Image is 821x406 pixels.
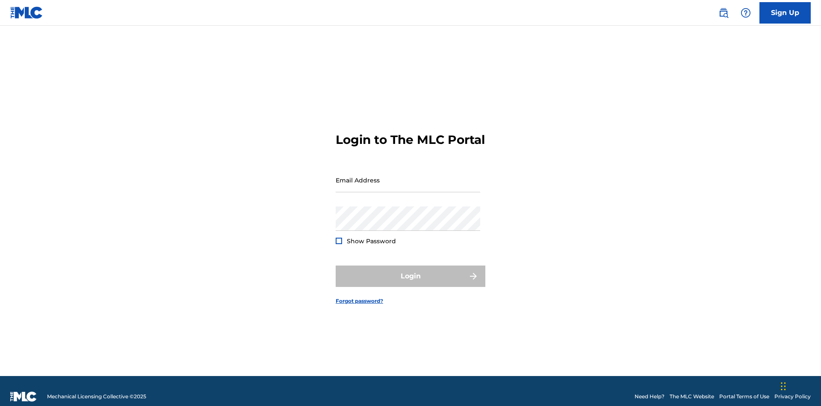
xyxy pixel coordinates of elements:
[718,8,729,18] img: search
[10,6,43,19] img: MLC Logo
[759,2,811,24] a: Sign Up
[781,373,786,399] div: Drag
[347,237,396,245] span: Show Password
[778,365,821,406] iframe: Chat Widget
[741,8,751,18] img: help
[737,4,754,21] div: Help
[670,393,714,400] a: The MLC Website
[635,393,664,400] a: Need Help?
[719,393,769,400] a: Portal Terms of Use
[336,132,485,147] h3: Login to The MLC Portal
[47,393,146,400] span: Mechanical Licensing Collective © 2025
[336,297,383,305] a: Forgot password?
[774,393,811,400] a: Privacy Policy
[10,391,37,402] img: logo
[715,4,732,21] a: Public Search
